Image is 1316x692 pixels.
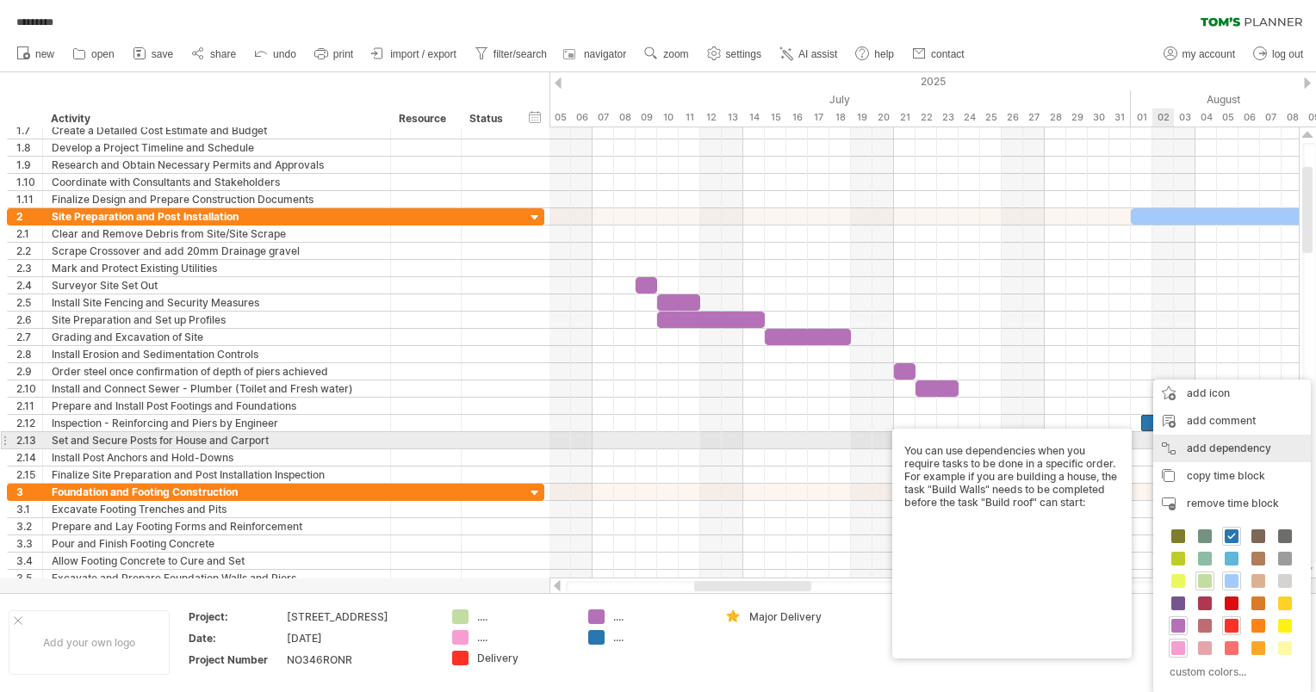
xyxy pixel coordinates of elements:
[16,122,42,139] div: 1.7
[189,609,283,624] div: Project:
[16,139,42,156] div: 1.8
[1045,108,1066,127] div: Monday, 28 July 2025
[16,553,42,569] div: 3.4
[765,108,786,127] div: Tuesday, 15 July 2025
[16,518,42,534] div: 3.2
[52,174,382,190] div: Coordinate with Consultants and Stakeholders
[1153,407,1311,435] div: add comment
[287,631,431,646] div: [DATE]
[16,329,42,345] div: 2.7
[52,346,382,362] div: Install Erosion and Sedimentation Controls
[390,48,456,60] span: import / export
[1183,48,1235,60] span: my account
[52,398,382,414] div: Prepare and Install Post Footings and Foundations
[1249,43,1308,65] a: log out
[1131,108,1152,127] div: Friday, 1 August 2025
[91,48,115,60] span: open
[477,630,571,645] div: ....
[16,432,42,448] div: 2.13
[722,108,743,127] div: Sunday, 13 July 2025
[726,48,761,60] span: settings
[52,466,382,483] div: Finalize Site Preparation and Post Installation Inspection
[52,312,382,328] div: Site Preparation and Set up Profiles
[679,108,700,127] div: Friday, 11 July 2025
[1153,435,1311,462] div: add dependency
[584,48,626,60] span: navigator
[908,43,970,65] a: contact
[1272,48,1303,60] span: log out
[16,535,42,552] div: 3.3
[1282,108,1303,127] div: Friday, 8 August 2025
[52,226,382,242] div: Clear and Remove Debris from Site/Site Scrape
[1066,108,1088,127] div: Tuesday, 29 July 2025
[35,48,54,60] span: new
[52,243,382,259] div: Scrape Crossover and add 20mm Drainage gravel
[52,260,382,276] div: Mark and Protect Existing Utilities
[700,108,722,127] div: Saturday, 12 July 2025
[775,43,842,65] a: AI assist
[980,108,1002,127] div: Friday, 25 July 2025
[1217,108,1238,127] div: Tuesday, 5 August 2025
[477,609,571,624] div: ....
[1109,108,1131,127] div: Thursday, 31 July 2025
[52,415,382,431] div: Inspection - Reinforcing and Piers by Engineer
[16,226,42,242] div: 2.1
[469,110,507,127] div: Status
[287,652,431,667] div: NO346RONR
[152,48,173,60] span: save
[663,48,688,60] span: zoom
[613,609,707,624] div: ....
[636,108,657,127] div: Wednesday, 9 July 2025
[52,380,382,397] div: Install and Connect Sewer - Plumber (Toilet and Fresh water)
[52,484,382,500] div: Foundation and Footing Construction
[904,444,1120,643] div: You can use dependencies when you require tasks to be done in a specific order. For example if yo...
[798,48,837,60] span: AI assist
[16,363,42,380] div: 2.9
[1174,108,1195,127] div: Sunday, 3 August 2025
[1187,497,1279,510] span: remove time block
[16,398,42,414] div: 2.11
[16,277,42,293] div: 2.4
[52,570,382,586] div: Excavate and Prepare Foundation Walls and Piers
[52,329,382,345] div: Grading and Excavation of Site
[749,609,843,624] div: Major Delivery
[829,108,851,127] div: Friday, 18 July 2025
[187,43,241,65] a: share
[52,294,382,311] div: Install Site Fencing and Security Measures
[52,122,382,139] div: Create a Detailed Cost Estimate and Budget
[1002,108,1023,127] div: Saturday, 26 July 2025
[51,110,381,127] div: Activity
[16,449,42,466] div: 2.14
[561,43,631,65] a: navigator
[52,157,382,173] div: Research and Obtain Necessary Permits and Approvals
[640,43,693,65] a: zoom
[287,609,431,624] div: [STREET_ADDRESS]
[851,43,899,65] a: help
[593,108,614,127] div: Monday, 7 July 2025
[16,570,42,586] div: 3.5
[52,277,382,293] div: Surveyor Site Set Out
[16,174,42,190] div: 1.10
[937,108,959,127] div: Wednesday, 23 July 2025
[16,415,42,431] div: 2.12
[1195,108,1217,127] div: Monday, 4 August 2025
[16,208,42,225] div: 2
[1152,108,1174,127] div: Saturday, 2 August 2025
[52,449,382,466] div: Install Post Anchors and Hold-Downs
[16,294,42,311] div: 2.5
[52,208,382,225] div: Site Preparation and Post Installation
[1088,108,1109,127] div: Wednesday, 30 July 2025
[549,108,571,127] div: Saturday, 5 July 2025
[916,108,937,127] div: Tuesday, 22 July 2025
[52,432,382,448] div: Set and Secure Posts for House and Carport
[463,90,1131,108] div: July 2025
[12,43,59,65] a: new
[614,108,636,127] div: Tuesday, 8 July 2025
[68,43,120,65] a: open
[477,651,571,665] div: Delivery
[703,43,767,65] a: settings
[1238,108,1260,127] div: Wednesday, 6 August 2025
[470,43,552,65] a: filter/search
[52,191,382,207] div: Finalize Design and Prepare Construction Documents
[128,43,178,65] a: save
